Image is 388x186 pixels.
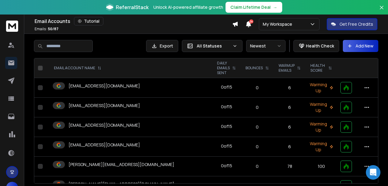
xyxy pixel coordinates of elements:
p: Warming Up [309,121,333,133]
p: 0 [244,144,270,150]
button: Claim Lifetime Deal→ [226,2,282,13]
p: HEALTH SCORE [310,63,326,73]
span: 50 / 87 [48,26,59,31]
p: Warming Up [309,82,333,94]
span: → [273,4,277,10]
p: 0 [244,104,270,110]
p: 0 [244,85,270,91]
div: 0 of 15 [221,123,232,129]
td: 78 [274,157,306,176]
p: Warming Up [309,101,333,113]
button: Add New [343,40,378,52]
span: ReferralStack [116,4,149,11]
p: My Workspace [263,21,295,27]
td: 100 [306,157,337,176]
td: 6 [274,98,306,117]
p: 0 [244,163,270,169]
p: DAILY EMAILS SENT [217,61,230,75]
p: Get Free Credits [339,21,373,27]
p: BOUNCES [246,66,263,70]
p: Emails : [35,27,59,31]
td: 6 [274,137,306,157]
p: [EMAIL_ADDRESS][DOMAIN_NAME] [69,122,140,128]
p: WARMUP EMAILS [279,63,295,73]
p: [EMAIL_ADDRESS][DOMAIN_NAME] [69,142,140,148]
div: 0 of 15 [221,163,232,169]
button: Export [146,40,178,52]
p: Health Check [306,43,334,49]
p: [EMAIL_ADDRESS][DOMAIN_NAME] [69,103,140,109]
button: Newest [246,40,286,52]
p: Warming Up [309,141,333,153]
div: EMAIL ACCOUNT NAME [54,66,101,70]
div: 0 of 15 [221,84,232,90]
button: Health Check [293,40,339,52]
button: Get Free Credits [327,18,377,30]
div: 0 of 15 [221,104,232,110]
div: Email Accounts [35,17,232,25]
p: Unlock AI-powered affiliate growth [153,4,223,10]
span: 24 [249,19,253,24]
div: 0 of 15 [221,143,232,149]
p: All Statuses [197,43,230,49]
button: Close banner [378,4,386,18]
td: 6 [274,78,306,98]
td: 6 [274,117,306,137]
button: Tutorial [74,17,103,25]
p: 0 [244,124,270,130]
p: [EMAIL_ADDRESS][DOMAIN_NAME] [69,83,140,89]
p: [PERSON_NAME][EMAIL_ADDRESS][DOMAIN_NAME] [69,162,174,168]
div: Open Intercom Messenger [366,165,380,180]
